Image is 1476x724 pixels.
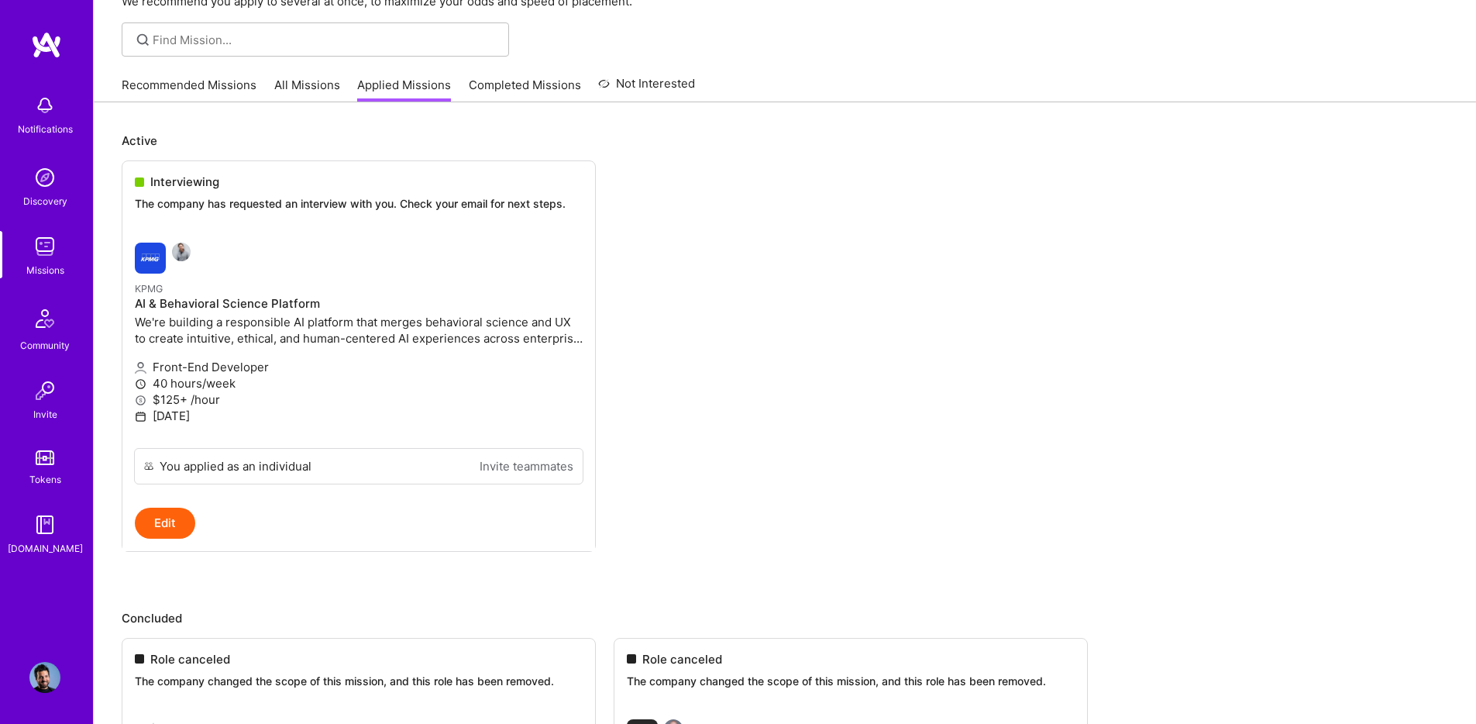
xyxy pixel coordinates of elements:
[122,230,595,448] a: KPMG company logoRyan DoddKPMGAI & Behavioral Science PlatformWe're building a responsible AI pla...
[135,196,583,212] p: The company has requested an interview with you. Check your email for next steps.
[135,297,583,311] h4: AI & Behavioral Science Platform
[135,378,146,390] i: icon Clock
[26,662,64,693] a: User Avatar
[122,610,1448,626] p: Concluded
[135,359,583,375] p: Front-End Developer
[135,243,166,274] img: KPMG company logo
[26,262,64,278] div: Missions
[29,471,61,488] div: Tokens
[122,133,1448,149] p: Active
[135,391,583,408] p: $125+ /hour
[26,300,64,337] img: Community
[29,662,60,693] img: User Avatar
[29,375,60,406] img: Invite
[29,509,60,540] img: guide book
[135,362,146,374] i: icon Applicant
[135,283,163,295] small: KPMG
[31,31,62,59] img: logo
[135,395,146,406] i: icon MoneyGray
[20,337,70,353] div: Community
[135,508,195,539] button: Edit
[135,375,583,391] p: 40 hours/week
[23,193,67,209] div: Discovery
[29,231,60,262] img: teamwork
[135,408,583,424] p: [DATE]
[135,411,146,422] i: icon Calendar
[160,458,311,474] div: You applied as an individual
[172,243,191,261] img: Ryan Dodd
[357,77,451,102] a: Applied Missions
[274,77,340,102] a: All Missions
[8,540,83,557] div: [DOMAIN_NAME]
[150,174,219,190] span: Interviewing
[134,31,152,49] i: icon SearchGrey
[480,458,573,474] a: Invite teammates
[18,121,73,137] div: Notifications
[598,74,695,102] a: Not Interested
[135,314,583,346] p: We're building a responsible AI platform that merges behavioral science and UX to create intuitiv...
[33,406,57,422] div: Invite
[29,162,60,193] img: discovery
[469,77,581,102] a: Completed Missions
[36,450,54,465] img: tokens
[153,32,497,48] input: Find Mission...
[29,90,60,121] img: bell
[122,77,256,102] a: Recommended Missions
